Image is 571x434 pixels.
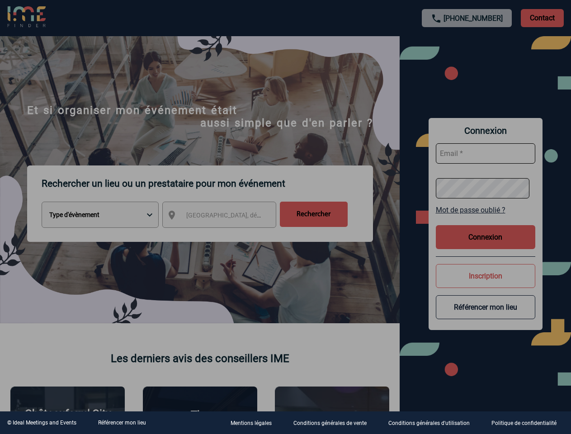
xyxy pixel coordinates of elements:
[223,419,286,427] a: Mentions légales
[293,420,367,427] p: Conditions générales de vente
[388,420,470,427] p: Conditions générales d'utilisation
[286,419,381,427] a: Conditions générales de vente
[7,420,76,426] div: © Ideal Meetings and Events
[98,420,146,426] a: Référencer mon lieu
[381,419,484,427] a: Conditions générales d'utilisation
[231,420,272,427] p: Mentions légales
[484,419,571,427] a: Politique de confidentialité
[491,420,557,427] p: Politique de confidentialité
